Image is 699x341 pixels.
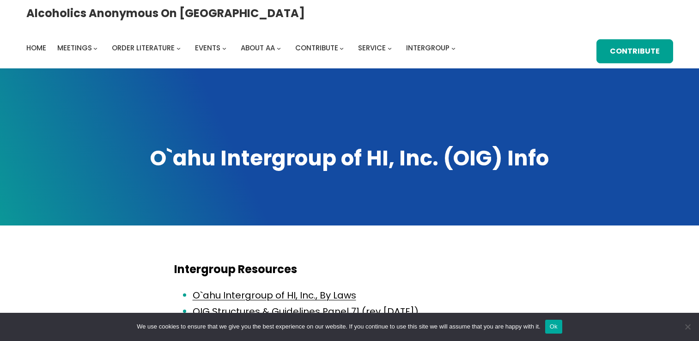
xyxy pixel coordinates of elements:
[26,42,46,55] a: Home
[406,43,450,53] span: Intergroup
[26,144,673,173] h1: O`ahu Intergroup of HI, Inc. (OIG) Info
[451,46,456,50] button: Intergroup submenu
[241,42,275,55] a: About AA
[295,42,338,55] a: Contribute
[137,322,540,331] span: We use cookies to ensure that we give you the best experience on our website. If you continue to ...
[195,42,220,55] a: Events
[358,43,386,53] span: Service
[26,43,46,53] span: Home
[277,46,281,50] button: About AA submenu
[683,322,692,331] span: No
[545,320,562,334] button: Ok
[176,46,181,50] button: Order Literature submenu
[93,46,97,50] button: Meetings submenu
[193,305,419,318] a: OIG Structures & Guidelines Panel 71 (rev [DATE])
[388,46,392,50] button: Service submenu
[26,42,459,55] nav: Intergroup
[295,43,338,53] span: Contribute
[57,43,92,53] span: Meetings
[241,43,275,53] span: About AA
[174,262,525,276] h4: Intergroup Resources
[406,42,450,55] a: Intergroup
[112,43,175,53] span: Order Literature
[195,43,220,53] span: Events
[193,289,356,302] a: O`ahu Intergroup of HI, Inc., By Laws
[340,46,344,50] button: Contribute submenu
[596,39,673,64] a: Contribute
[222,46,226,50] button: Events submenu
[26,3,305,23] a: Alcoholics Anonymous on [GEOGRAPHIC_DATA]
[358,42,386,55] a: Service
[57,42,92,55] a: Meetings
